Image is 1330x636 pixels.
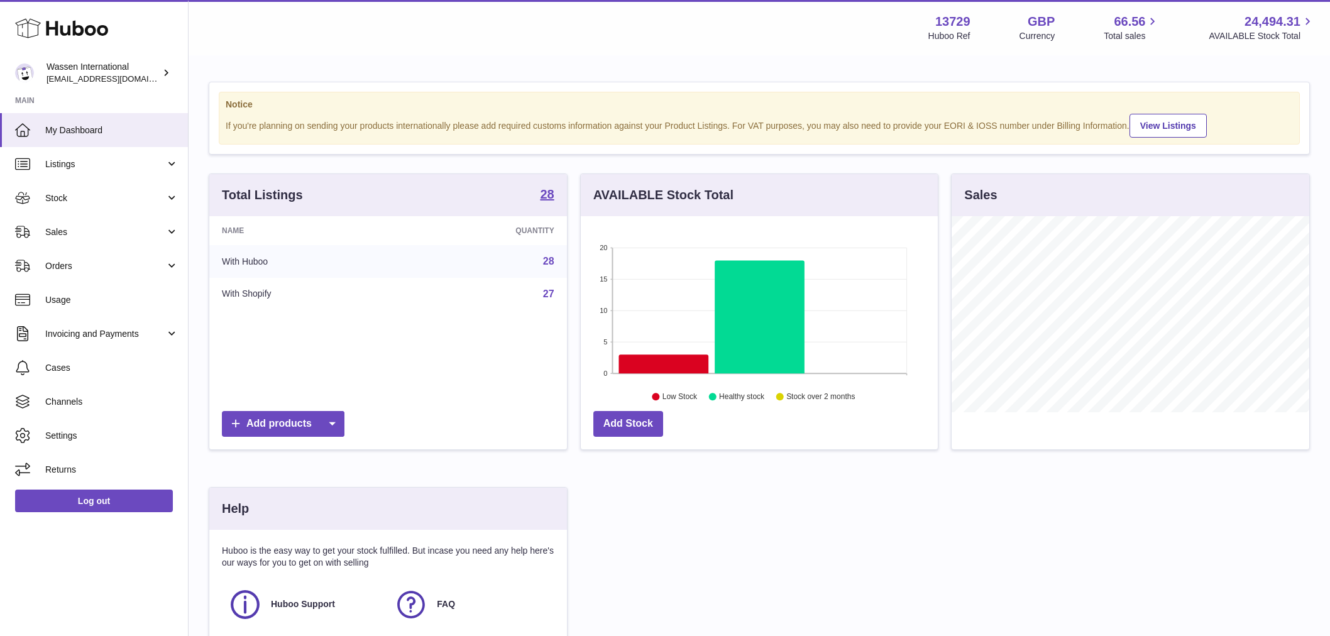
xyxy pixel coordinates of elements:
span: [EMAIL_ADDRESS][DOMAIN_NAME] [47,74,185,84]
text: 15 [600,275,607,283]
th: Quantity [402,216,567,245]
text: Healthy stock [719,393,765,402]
span: Settings [45,430,179,442]
a: Huboo Support [228,588,382,622]
span: Orders [45,260,165,272]
text: 10 [600,307,607,314]
a: Add products [222,411,344,437]
span: 24,494.31 [1245,13,1300,30]
div: If you're planning on sending your products internationally please add required customs informati... [226,112,1293,138]
td: With Shopify [209,278,402,310]
a: 27 [543,288,554,299]
span: Huboo Support [271,598,335,610]
span: Total sales [1104,30,1160,42]
strong: Notice [226,99,1293,111]
div: Wassen International [47,61,160,85]
a: 66.56 Total sales [1104,13,1160,42]
a: Log out [15,490,173,512]
div: Currency [1019,30,1055,42]
a: 24,494.31 AVAILABLE Stock Total [1209,13,1315,42]
h3: AVAILABLE Stock Total [593,187,734,204]
span: Returns [45,464,179,476]
text: 20 [600,244,607,251]
span: Invoicing and Payments [45,328,165,340]
span: Cases [45,362,179,374]
h3: Help [222,500,249,517]
text: 0 [603,370,607,377]
span: Usage [45,294,179,306]
a: View Listings [1129,114,1207,138]
p: Huboo is the easy way to get your stock fulfilled. But incase you need any help here's our ways f... [222,545,554,569]
span: Stock [45,192,165,204]
span: Sales [45,226,165,238]
strong: GBP [1028,13,1055,30]
span: Channels [45,396,179,408]
strong: 13729 [935,13,970,30]
strong: 28 [540,188,554,200]
td: With Huboo [209,245,402,278]
text: 5 [603,338,607,346]
a: 28 [540,188,554,203]
text: Low Stock [662,393,698,402]
th: Name [209,216,402,245]
a: Add Stock [593,411,663,437]
div: Huboo Ref [928,30,970,42]
a: FAQ [394,588,547,622]
span: AVAILABLE Stock Total [1209,30,1315,42]
span: 66.56 [1114,13,1145,30]
h3: Total Listings [222,187,303,204]
img: internalAdmin-13729@internal.huboo.com [15,63,34,82]
span: Listings [45,158,165,170]
h3: Sales [964,187,997,204]
text: Stock over 2 months [786,393,855,402]
span: FAQ [437,598,455,610]
a: 28 [543,256,554,266]
span: My Dashboard [45,124,179,136]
